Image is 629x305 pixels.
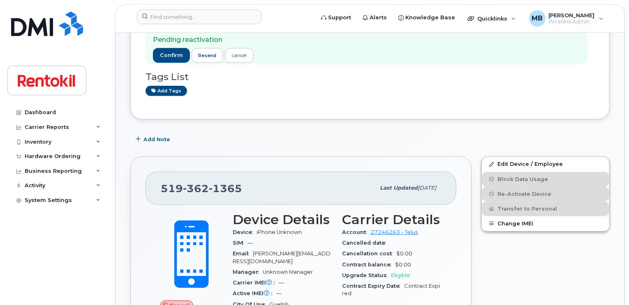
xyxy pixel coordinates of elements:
[482,216,609,231] button: Change IMEI
[276,290,282,296] span: —
[209,182,242,195] span: 1365
[342,272,391,278] span: Upgrade Status
[395,261,411,268] span: $0.00
[130,132,177,147] button: Add Note
[393,9,461,26] a: Knowledge Base
[549,12,595,18] span: [PERSON_NAME]
[153,48,190,63] button: confirm
[342,240,390,246] span: Cancelled date
[342,283,404,289] span: Contract Expiry Date
[160,52,183,59] span: confirm
[183,182,209,195] span: 362
[233,240,247,246] span: SIM
[146,86,187,96] a: Add tags
[198,52,216,59] span: resend
[391,272,410,278] span: Eligible
[482,202,609,216] button: Transfer to Personal
[233,280,279,286] span: Carrier IMEI
[257,229,302,235] span: iPhone Unknown
[143,135,170,143] span: Add Note
[233,250,253,257] span: Email
[497,191,551,197] span: Re-Activate Device
[357,9,393,26] a: Alerts
[233,212,332,227] h3: Device Details
[263,269,313,275] span: Unknown Manager
[233,290,276,296] span: Active IMEI
[233,250,331,264] span: [PERSON_NAME][EMAIL_ADDRESS][DOMAIN_NAME]
[315,9,357,26] a: Support
[549,18,595,25] span: Wireless Admin
[232,52,247,59] div: cancel
[153,35,254,45] p: Pending reactivation
[328,14,351,22] span: Support
[532,14,543,23] span: MB
[523,10,609,27] div: Malorie Bell
[370,14,387,22] span: Alerts
[233,269,263,275] span: Manager
[370,229,418,235] a: 27246263 - Telus
[342,261,395,268] span: Contract balance
[279,280,284,286] span: —
[482,157,609,172] a: Edit Device / Employee
[247,240,253,246] span: —
[192,48,224,63] button: resend
[233,229,257,235] span: Device
[405,14,455,22] span: Knowledge Base
[342,229,370,235] span: Account
[342,212,442,227] h3: Carrier Details
[418,185,436,191] span: [DATE]
[342,250,396,257] span: Cancellation cost
[477,15,507,22] span: Quicklinks
[137,9,261,24] input: Find something...
[482,172,609,187] button: Block Data Usage
[482,187,609,202] button: Re-Activate Device
[225,48,254,62] a: cancel
[396,250,412,257] span: $0.00
[161,182,242,195] span: 519
[380,185,418,191] span: Last updated
[462,10,522,27] div: Quicklinks
[146,72,594,82] h3: Tags List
